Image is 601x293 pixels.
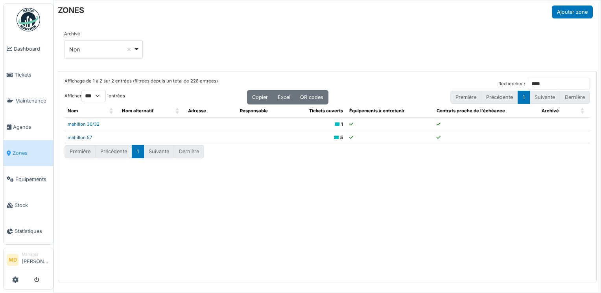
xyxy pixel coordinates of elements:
[65,78,218,90] div: Affichage de 1 à 2 sur 2 entrées (filtrées depuis un total de 228 entrées)
[188,108,206,114] span: Adresse
[7,251,50,270] a: MD Manager[PERSON_NAME]
[68,135,92,140] a: mahillon 57
[247,90,273,104] button: Copier
[581,104,585,117] span: Archivé: Activate to sort
[14,45,50,53] span: Dashboard
[542,108,559,114] span: Archivé
[64,31,80,37] label: Archivé
[17,8,40,31] img: Badge_color-CXgf-gQk.svg
[4,140,53,166] a: Zones
[518,91,530,104] button: 1
[65,145,204,158] nav: pagination
[81,90,106,102] select: Afficherentrées
[4,36,53,62] a: Dashboard
[22,251,50,268] li: [PERSON_NAME]
[109,104,114,117] span: Nom: Activate to sort
[4,62,53,88] a: Tickets
[7,254,18,266] li: MD
[309,108,343,114] span: Tickets ouverts
[341,121,343,127] b: 1
[68,108,78,114] span: Nom
[15,71,50,79] span: Tickets
[278,94,290,100] span: Excel
[69,45,133,53] div: Non
[450,91,590,104] nav: pagination
[4,88,53,114] a: Maintenance
[65,90,125,102] label: Afficher entrées
[15,201,50,209] span: Stock
[15,97,50,104] span: Maintenance
[295,90,328,104] button: QR codes
[68,121,100,127] a: mahillon 30/32
[132,145,144,158] button: 1
[340,135,343,140] b: 5
[552,5,593,18] button: Ajouter zone
[122,108,153,114] span: Nom alternatif
[4,218,53,244] a: Statistiques
[13,123,50,131] span: Agenda
[4,192,53,218] a: Stock
[175,104,180,117] span: Nom alternatif: Activate to sort
[15,176,50,183] span: Équipements
[498,81,525,87] label: Rechercher :
[4,114,53,140] a: Agenda
[273,90,295,104] button: Excel
[22,251,50,257] div: Manager
[349,108,405,114] span: Équipements à entretenir
[4,166,53,192] a: Équipements
[437,108,505,114] span: Contrats proche de l'échéance
[252,94,268,100] span: Copier
[15,227,50,235] span: Statistiques
[125,46,133,53] button: Remove item: 'false'
[13,149,50,157] span: Zones
[240,108,268,114] span: Responsable
[300,94,323,100] span: QR codes
[58,5,84,15] h6: ZONES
